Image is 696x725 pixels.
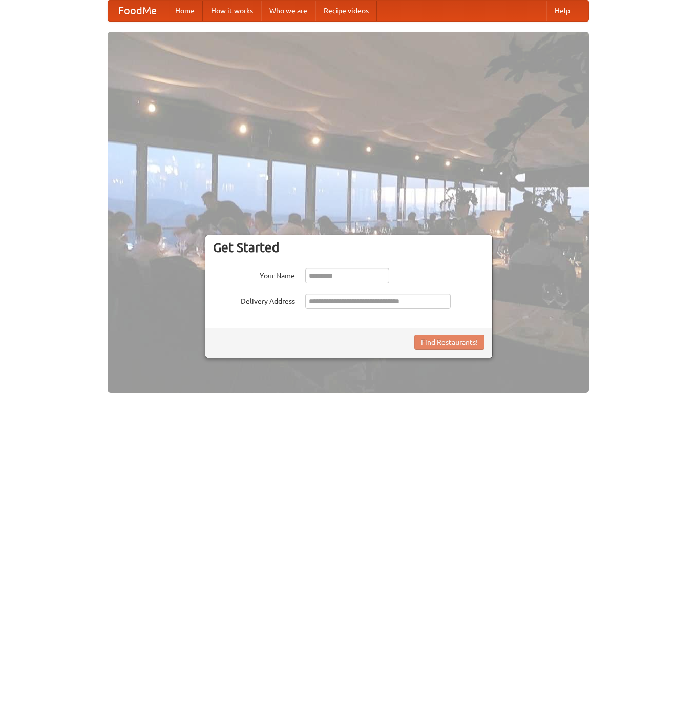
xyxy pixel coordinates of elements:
[213,240,484,255] h3: Get Started
[315,1,377,21] a: Recipe videos
[546,1,578,21] a: Help
[414,335,484,350] button: Find Restaurants!
[167,1,203,21] a: Home
[213,268,295,281] label: Your Name
[108,1,167,21] a: FoodMe
[261,1,315,21] a: Who we are
[213,294,295,306] label: Delivery Address
[203,1,261,21] a: How it works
